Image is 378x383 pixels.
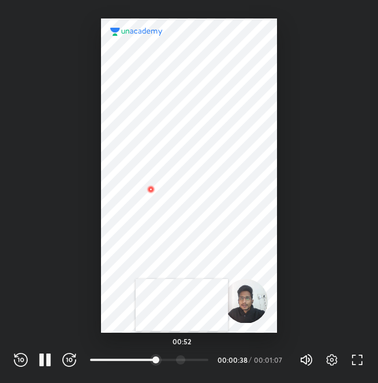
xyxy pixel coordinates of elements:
div: 00:00:38 [218,356,246,363]
div: 00:01:07 [254,356,286,363]
img: wMgqJGBwKWe8AAAAABJRU5ErkJggg== [144,183,158,196]
h5: 00:52 [173,338,191,345]
div: / [249,356,252,363]
img: logo.2a7e12a2.svg [110,28,163,36]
